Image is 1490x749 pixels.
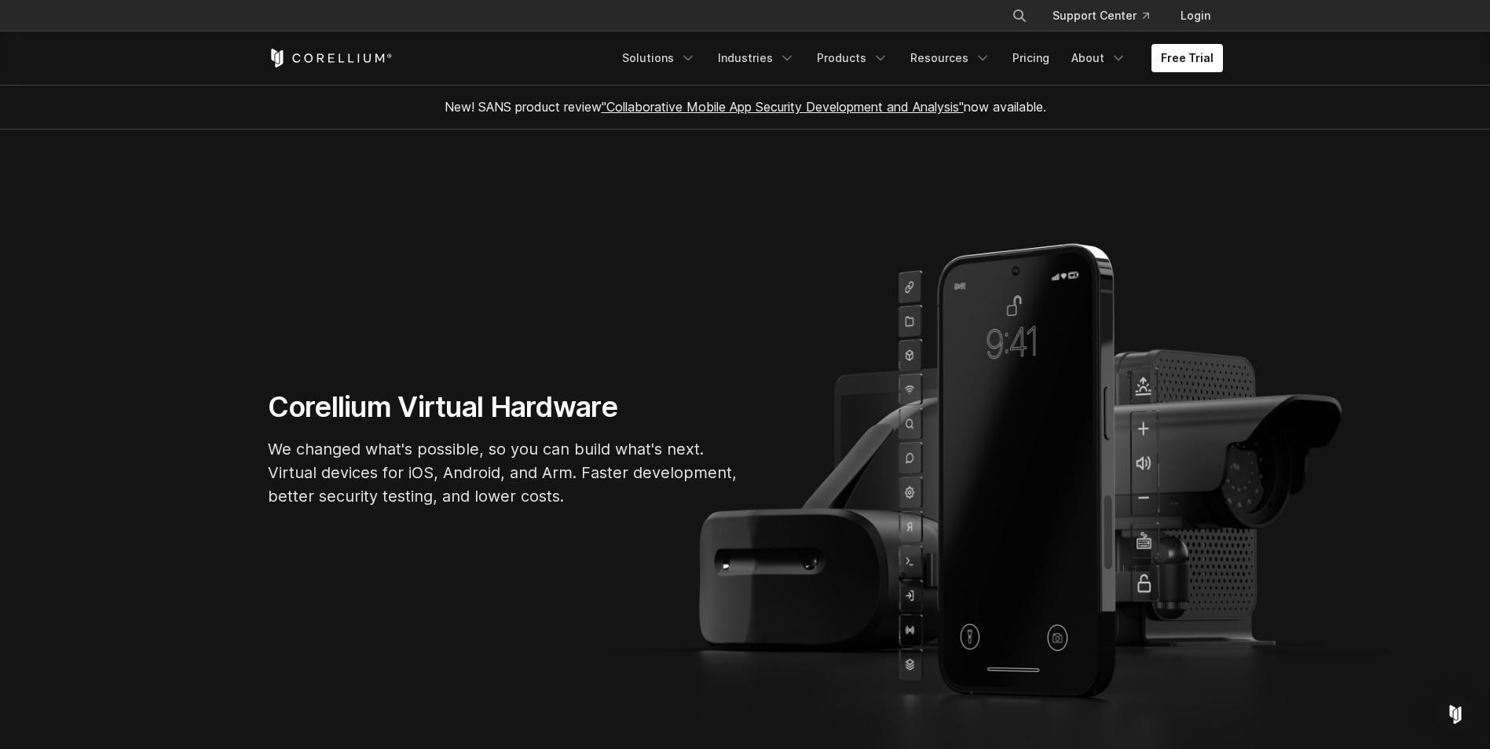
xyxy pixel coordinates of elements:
a: Support Center [1040,2,1162,30]
span: New! SANS product review now available. [445,99,1046,115]
div: Open Intercom Messenger [1437,696,1474,733]
a: Solutions [613,44,705,72]
a: About [1062,44,1136,72]
a: "Collaborative Mobile App Security Development and Analysis" [602,99,964,115]
div: Navigation Menu [993,2,1223,30]
p: We changed what's possible, so you can build what's next. Virtual devices for iOS, Android, and A... [268,437,739,508]
a: Products [807,44,898,72]
a: Industries [708,44,804,72]
a: Corellium Home [268,49,393,68]
div: Navigation Menu [613,44,1223,72]
button: Search [1005,2,1034,30]
h1: Corellium Virtual Hardware [268,389,739,425]
a: Login [1168,2,1223,30]
a: Resources [901,44,1000,72]
a: Pricing [1003,44,1059,72]
a: Free Trial [1151,44,1223,72]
